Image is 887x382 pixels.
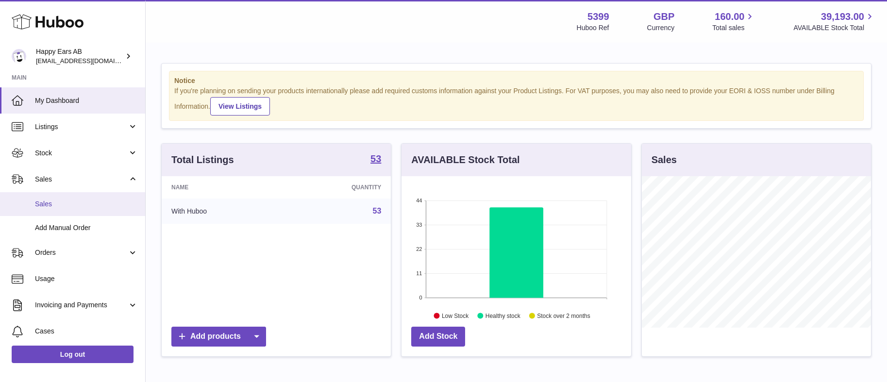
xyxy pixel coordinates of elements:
div: If you're planning on sending your products internationally please add required customs informati... [174,86,858,116]
text: 33 [417,222,422,228]
strong: 5399 [587,10,609,23]
span: Listings [35,122,128,132]
img: 3pl@happyearsearplugs.com [12,49,26,64]
span: Total sales [712,23,755,33]
h3: Total Listings [171,153,234,166]
span: Invoicing and Payments [35,300,128,310]
span: Stock [35,149,128,158]
span: Add Manual Order [35,223,138,233]
strong: Notice [174,76,858,85]
span: 39,193.00 [821,10,864,23]
text: Stock over 2 months [537,312,590,319]
a: Add Stock [411,327,465,347]
text: Low Stock [442,312,469,319]
th: Name [162,176,283,199]
span: Sales [35,199,138,209]
text: 44 [417,198,422,203]
a: 53 [373,207,382,215]
strong: GBP [653,10,674,23]
a: 160.00 Total sales [712,10,755,33]
th: Quantity [283,176,391,199]
a: Log out [12,346,134,363]
text: 22 [417,246,422,252]
a: View Listings [210,97,270,116]
span: [EMAIL_ADDRESS][DOMAIN_NAME] [36,57,143,65]
a: 53 [370,154,381,166]
h3: Sales [652,153,677,166]
span: 160.00 [715,10,744,23]
div: Happy Ears AB [36,47,123,66]
a: Add products [171,327,266,347]
a: 39,193.00 AVAILABLE Stock Total [793,10,875,33]
span: Sales [35,175,128,184]
div: Huboo Ref [577,23,609,33]
span: Usage [35,274,138,283]
text: 11 [417,270,422,276]
div: Currency [647,23,675,33]
text: 0 [419,295,422,300]
span: Orders [35,248,128,257]
td: With Huboo [162,199,283,224]
strong: 53 [370,154,381,164]
h3: AVAILABLE Stock Total [411,153,519,166]
span: AVAILABLE Stock Total [793,23,875,33]
span: Cases [35,327,138,336]
span: My Dashboard [35,96,138,105]
text: Healthy stock [485,312,521,319]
